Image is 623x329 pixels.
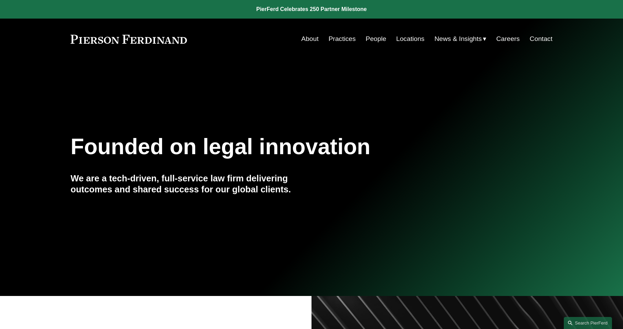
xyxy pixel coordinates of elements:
a: Contact [530,32,552,45]
a: folder dropdown [434,32,486,45]
a: Careers [496,32,520,45]
a: Practices [328,32,356,45]
a: People [366,32,386,45]
a: Locations [396,32,424,45]
h1: Founded on legal innovation [71,134,472,159]
h4: We are a tech-driven, full-service law firm delivering outcomes and shared success for our global... [71,173,311,195]
a: Search this site [564,317,612,329]
span: News & Insights [434,33,482,45]
a: About [301,32,318,45]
